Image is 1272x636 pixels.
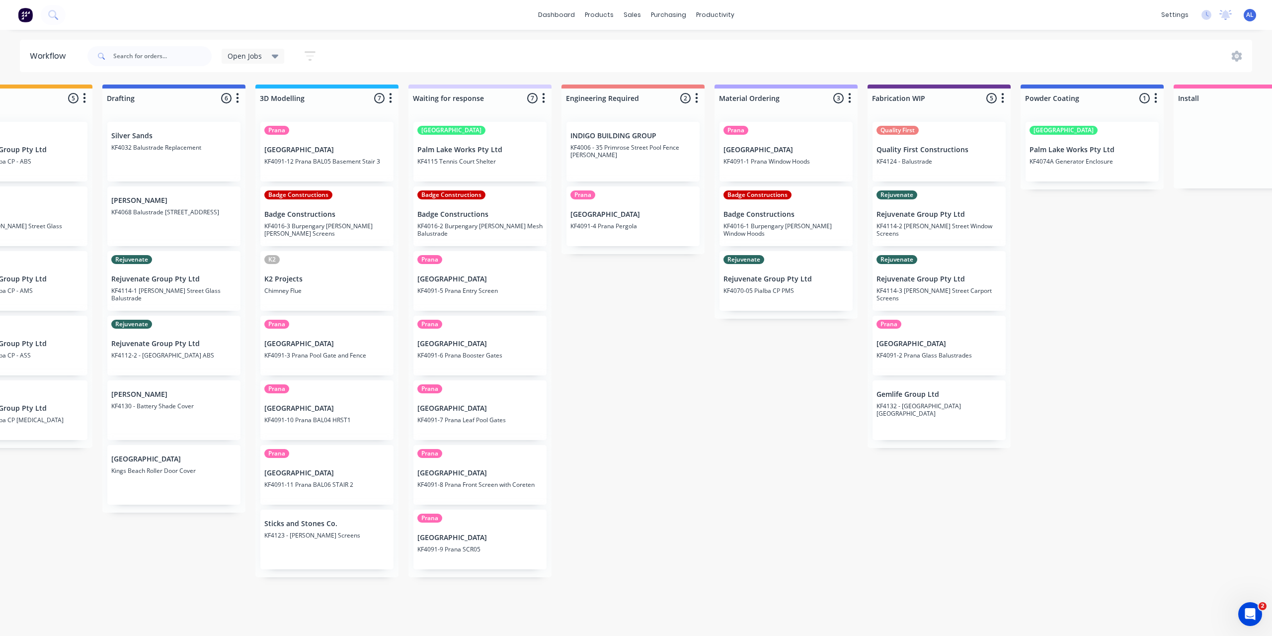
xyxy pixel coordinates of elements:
[111,144,237,151] p: KF4032 Balustrade Replacement
[1246,10,1254,19] span: AL
[876,255,917,264] div: Rejuvenate
[264,255,280,264] div: K2
[876,126,919,135] div: Quality First
[417,534,543,542] p: [GEOGRAPHIC_DATA]
[264,222,390,237] p: KF4016-3 Burpengary [PERSON_NAME] [PERSON_NAME] Screens
[873,186,1006,246] div: RejuvenateRejuvenate Group Pty LtdKF4114-2 [PERSON_NAME] Street Window Screens
[417,481,543,488] p: KF4091-8 Prana Front Screen with Coreten
[264,469,390,477] p: [GEOGRAPHIC_DATA]
[107,316,240,375] div: RejuvenateRejuvenate Group Pty LtdKF4112-2 - [GEOGRAPHIC_DATA] ABS
[876,146,1002,154] p: Quality First Constructions
[413,380,547,440] div: Prana[GEOGRAPHIC_DATA]KF4091-7 Prana Leaf Pool Gates
[417,190,485,199] div: Badge Constructions
[264,320,289,329] div: Prana
[1030,146,1155,154] p: Palm Lake Works Pty Ltd
[107,380,240,440] div: [PERSON_NAME]KF4130 - Battery Shade Cover
[723,190,792,199] div: Badge Constructions
[873,316,1006,375] div: Prana[GEOGRAPHIC_DATA]KF4091-2 Prana Glass Balustrades
[876,390,1002,399] p: Gemlife Group Ltd
[876,210,1002,219] p: Rejuvenate Group Pty Ltd
[264,404,390,413] p: [GEOGRAPHIC_DATA]
[264,416,390,424] p: KF4091-10 Prana BAL04 HRST1
[417,352,543,359] p: KF4091-6 Prana Booster Gates
[417,222,543,237] p: KF4016-2 Burpengary [PERSON_NAME] Mesh Balustrade
[111,196,237,205] p: [PERSON_NAME]
[264,340,390,348] p: [GEOGRAPHIC_DATA]
[1259,602,1267,610] span: 2
[533,7,580,22] a: dashboard
[619,7,646,22] div: sales
[876,402,1002,417] p: KF4132 - [GEOGRAPHIC_DATA] [GEOGRAPHIC_DATA]
[264,352,390,359] p: KF4091-3 Prana Pool Gate and Fence
[417,545,543,553] p: KF4091-9 Prana SCR05
[570,132,696,140] p: INDIGO BUILDING GROUP
[413,251,547,311] div: Prana[GEOGRAPHIC_DATA]KF4091-5 Prana Entry Screen
[719,251,853,311] div: RejuvenateRejuvenate Group Pty LtdKF4070-05 Pialba CP PMS
[570,144,696,159] p: KF4006 - 35 Primrose Street Pool Fence [PERSON_NAME]
[113,46,212,66] input: Search for orders...
[264,287,390,294] p: Chimney Flue
[264,275,390,283] p: K2 Projects
[264,481,390,488] p: KF4091-11 Prana BAL06 STAIR 2
[413,510,547,569] div: Prana[GEOGRAPHIC_DATA]KF4091-9 Prana SCR05
[111,340,237,348] p: Rejuvenate Group Pty Ltd
[723,210,849,219] p: Badge Constructions
[417,469,543,477] p: [GEOGRAPHIC_DATA]
[876,190,917,199] div: Rejuvenate
[111,132,237,140] p: Silver Sands
[876,222,1002,237] p: KF4114-2 [PERSON_NAME] Street Window Screens
[417,384,442,393] div: Prana
[417,255,442,264] div: Prana
[264,158,390,165] p: KF4091-12 Prana BAL05 Basement Stair 3
[30,50,71,62] div: Workflow
[111,352,237,359] p: KF4112-2 - [GEOGRAPHIC_DATA] ABS
[566,122,700,182] div: INDIGO BUILDING GROUPKF4006 - 35 Primrose Street Pool Fence [PERSON_NAME]
[723,158,849,165] p: KF4091-1 Prana Window Hoods
[228,51,262,61] span: Open Jobs
[111,255,152,264] div: Rejuvenate
[646,7,691,22] div: purchasing
[876,158,1002,165] p: KF4124 - Balustrade
[1238,602,1262,626] iframe: Intercom live chat
[111,320,152,329] div: Rejuvenate
[107,122,240,182] div: Silver SandsKF4032 Balustrade Replacement
[260,380,394,440] div: Prana[GEOGRAPHIC_DATA]KF4091-10 Prana BAL04 HRST1
[260,186,394,246] div: Badge ConstructionsBadge ConstructionsKF4016-3 Burpengary [PERSON_NAME] [PERSON_NAME] Screens
[260,510,394,569] div: Sticks and Stones Co.KF4123 - [PERSON_NAME] Screens
[111,455,237,463] p: [GEOGRAPHIC_DATA]
[1026,122,1159,182] div: [GEOGRAPHIC_DATA]Palm Lake Works Pty LtdKF4074A Generator Enclosure
[1030,126,1098,135] div: [GEOGRAPHIC_DATA]
[264,449,289,458] div: Prana
[417,416,543,424] p: KF4091-7 Prana Leaf Pool Gates
[264,210,390,219] p: Badge Constructions
[111,467,237,474] p: Kings Beach Roller Door Cover
[876,320,901,329] div: Prana
[580,7,619,22] div: products
[570,222,696,230] p: KF4091-4 Prana Pergola
[111,402,237,410] p: KF4130 - Battery Shade Cover
[723,287,849,294] p: KF4070-05 Pialba CP PMS
[107,445,240,505] div: [GEOGRAPHIC_DATA]Kings Beach Roller Door Cover
[723,222,849,237] p: KF4016-1 Burpengary [PERSON_NAME] Window Hoods
[417,514,442,523] div: Prana
[723,146,849,154] p: [GEOGRAPHIC_DATA]
[111,287,237,302] p: KF4114-1 [PERSON_NAME] Street Glass Balustrade
[876,352,1002,359] p: KF4091-2 Prana Glass Balustrades
[719,186,853,246] div: Badge ConstructionsBadge ConstructionsKF4016-1 Burpengary [PERSON_NAME] Window Hoods
[417,158,543,165] p: KF4115 Tennis Court Shelter
[264,146,390,154] p: [GEOGRAPHIC_DATA]
[413,122,547,182] div: [GEOGRAPHIC_DATA]Palm Lake Works Pty LtdKF4115 Tennis Court Shelter
[264,384,289,393] div: Prana
[876,340,1002,348] p: [GEOGRAPHIC_DATA]
[413,316,547,375] div: Prana[GEOGRAPHIC_DATA]KF4091-6 Prana Booster Gates
[417,404,543,413] p: [GEOGRAPHIC_DATA]
[111,390,237,399] p: [PERSON_NAME]
[264,520,390,528] p: Sticks and Stones Co.
[873,380,1006,440] div: Gemlife Group LtdKF4132 - [GEOGRAPHIC_DATA] [GEOGRAPHIC_DATA]
[723,126,748,135] div: Prana
[723,275,849,283] p: Rejuvenate Group Pty Ltd
[876,287,1002,302] p: KF4114-3 [PERSON_NAME] Street Carport Screens
[719,122,853,182] div: Prana[GEOGRAPHIC_DATA]KF4091-1 Prana Window Hoods
[264,532,390,539] p: KF4123 - [PERSON_NAME] Screens
[264,126,289,135] div: Prana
